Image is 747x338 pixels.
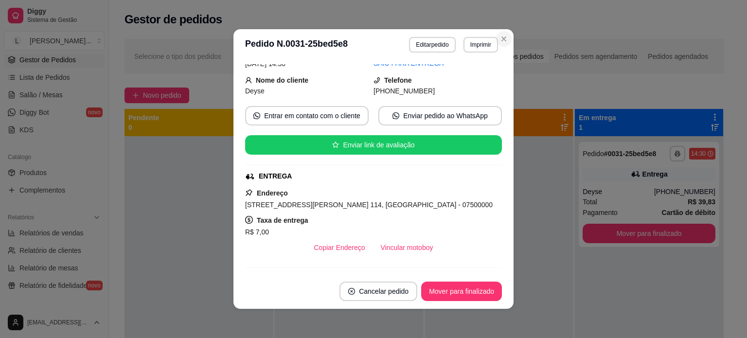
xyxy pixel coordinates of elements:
[245,216,253,224] span: dollar
[259,171,292,181] div: ENTREGA
[245,87,265,95] span: Deyse
[245,201,493,209] span: [STREET_ADDRESS][PERSON_NAME] 114, [GEOGRAPHIC_DATA] - 07500000
[409,37,455,53] button: Editarpedido
[392,112,399,119] span: whats-app
[339,282,417,301] button: close-circleCancelar pedido
[384,76,412,84] strong: Telefone
[257,216,308,224] strong: Taxa de entrega
[257,189,288,197] strong: Endereço
[373,77,380,84] span: phone
[378,106,502,125] button: whats-appEnviar pedido ao WhatsApp
[256,76,308,84] strong: Nome do cliente
[496,31,512,47] button: Close
[348,288,355,295] span: close-circle
[245,106,369,125] button: whats-appEntrar em contato com o cliente
[373,87,435,95] span: [PHONE_NUMBER]
[245,189,253,196] span: pushpin
[245,77,252,84] span: user
[373,238,441,257] button: Vincular motoboy
[421,282,502,301] button: Mover para finalizado
[463,37,498,53] button: Imprimir
[306,238,373,257] button: Copiar Endereço
[245,228,269,236] span: R$ 7,00
[253,112,260,119] span: whats-app
[245,37,348,53] h3: Pedido N. 0031-25bed5e8
[245,135,502,155] button: starEnviar link de avaliação
[332,142,339,148] span: star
